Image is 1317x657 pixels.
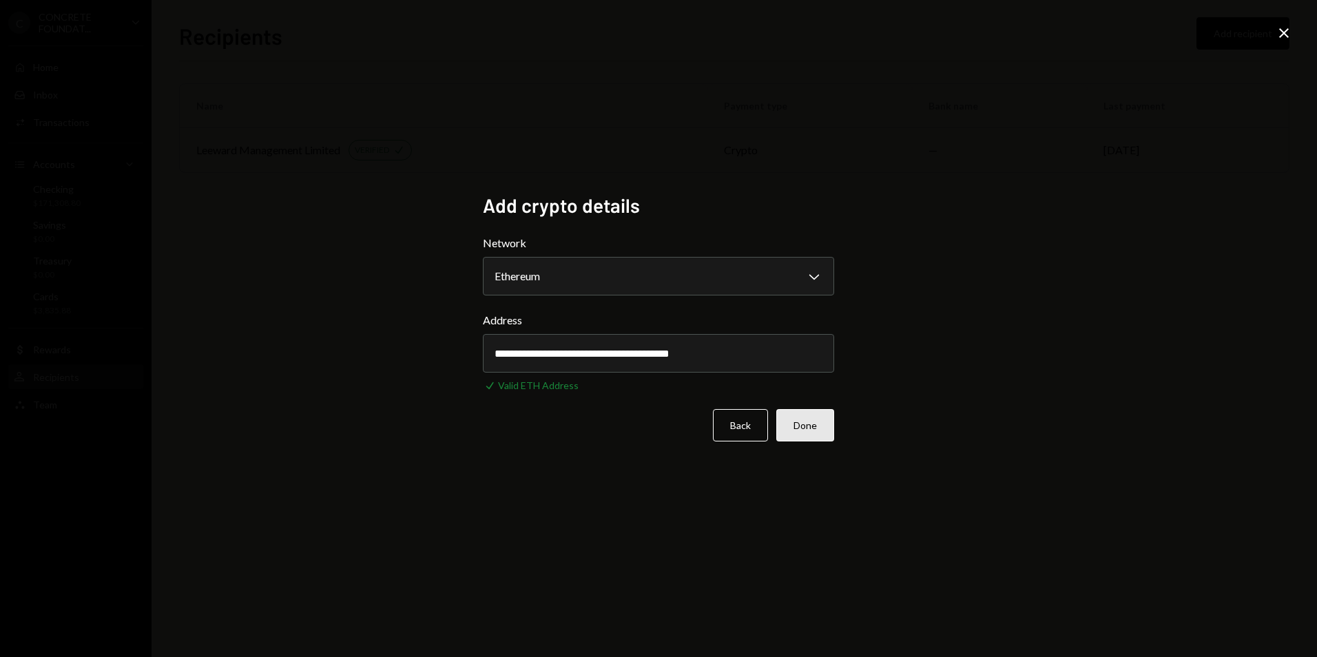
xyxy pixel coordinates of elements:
label: Network [483,235,834,251]
button: Back [713,409,768,441]
h2: Add crypto details [483,192,834,219]
div: Valid ETH Address [498,378,579,393]
button: Network [483,257,834,295]
label: Address [483,312,834,328]
button: Done [776,409,834,441]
